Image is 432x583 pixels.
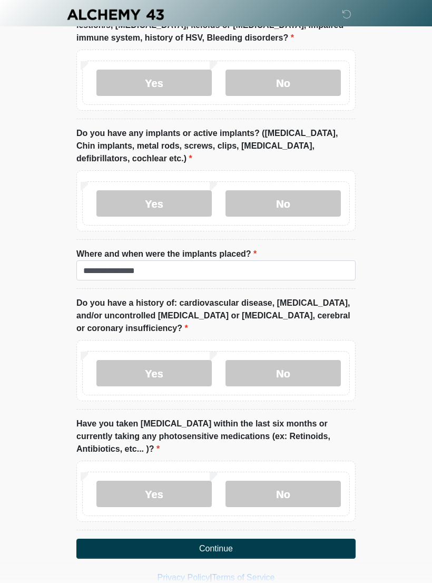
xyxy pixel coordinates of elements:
label: Yes [96,190,212,217]
img: Alchemy 43 Logo [66,8,165,21]
label: Where and when were the implants placed? [76,248,257,260]
label: Do you have any implants or active implants? ([MEDICAL_DATA], Chin implants, metal rods, screws, ... [76,127,356,165]
a: Terms of Service [212,573,274,582]
label: Yes [96,481,212,507]
label: No [225,70,341,96]
label: Yes [96,360,212,386]
label: No [225,481,341,507]
button: Continue [76,539,356,559]
a: Privacy Policy [158,573,210,582]
a: | [210,573,212,582]
label: Yes [96,70,212,96]
label: No [225,190,341,217]
label: Do you have a history of: cardiovascular disease, [MEDICAL_DATA], and/or uncontrolled [MEDICAL_DA... [76,297,356,335]
label: No [225,360,341,386]
label: Have you taken [MEDICAL_DATA] within the last six months or currently taking any photosensitive m... [76,417,356,455]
